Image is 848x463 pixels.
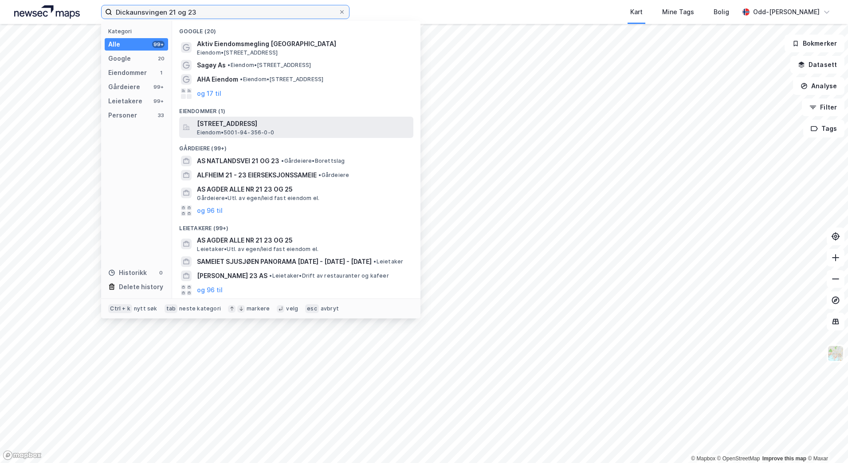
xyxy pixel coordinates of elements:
button: og 96 til [197,285,223,295]
input: Søk på adresse, matrikkel, gårdeiere, leietakere eller personer [112,5,338,19]
div: neste kategori [179,305,221,312]
div: Gårdeiere [108,82,140,92]
span: • [373,258,376,265]
span: AS AGDER ALLE NR 21 23 OG 25 [197,235,410,246]
span: Gårdeiere • Utl. av egen/leid fast eiendom el. [197,195,319,202]
span: Leietaker • Drift av restauranter og kafeer [269,272,389,279]
div: Google [108,53,131,64]
span: AS NATLANDSVEI 21 OG 23 [197,156,279,166]
span: Eiendom • [STREET_ADDRESS] [240,76,323,83]
div: Ctrl + k [108,304,132,313]
div: Odd-[PERSON_NAME] [753,7,820,17]
span: Aktiv Eiendomsmegling [GEOGRAPHIC_DATA] [197,39,410,49]
button: og 17 til [197,88,221,99]
img: logo.a4113a55bc3d86da70a041830d287a7e.svg [14,5,80,19]
div: Eiendommer [108,67,147,78]
span: AHA Eiendom [197,74,238,85]
div: 99+ [152,41,165,48]
span: Gårdeiere [318,172,349,179]
div: Historikk [108,267,147,278]
button: Filter [802,98,844,116]
div: Leietakere [108,96,142,106]
div: velg [286,305,298,312]
div: Kontrollprogram for chat [804,420,848,463]
button: Bokmerker [785,35,844,52]
div: markere [247,305,270,312]
span: • [281,157,284,164]
button: Datasett [790,56,844,74]
div: esc [305,304,319,313]
div: Personer [108,110,137,121]
div: 1 [157,69,165,76]
div: 0 [157,269,165,276]
span: • [269,272,272,279]
div: Eiendommer (1) [172,101,420,117]
span: Eiendom • [STREET_ADDRESS] [228,62,311,69]
span: [PERSON_NAME] 23 AS [197,271,267,281]
div: 33 [157,112,165,119]
div: 99+ [152,83,165,90]
div: Kart [630,7,643,17]
span: Sagøy As [197,60,226,71]
div: Alle [108,39,120,50]
iframe: Chat Widget [804,420,848,463]
div: Delete history [119,282,163,292]
span: SAMEIET SJUSJØEN PANORAMA [DATE] - [DATE] - [DATE] [197,256,372,267]
a: OpenStreetMap [717,455,760,462]
span: Eiendom • 5001-94-356-0-0 [197,129,274,136]
span: • [318,172,321,178]
div: Google (20) [172,21,420,37]
span: AS AGDER ALLE NR 21 23 OG 25 [197,184,410,195]
span: ALFHEIM 21 - 23 EIERSEKSJONSSAMEIE [197,170,317,180]
span: Gårdeiere • Borettslag [281,157,345,165]
span: • [240,76,243,82]
span: Eiendom • [STREET_ADDRESS] [197,49,278,56]
div: avbryt [321,305,339,312]
span: • [228,62,230,68]
div: Bolig [714,7,729,17]
div: nytt søk [134,305,157,312]
div: Personer (33) [172,297,420,313]
img: Z [827,345,844,362]
div: tab [165,304,178,313]
span: [STREET_ADDRESS] [197,118,410,129]
a: Mapbox homepage [3,450,42,460]
span: Leietaker [373,258,403,265]
button: Analyse [793,77,844,95]
div: Kategori [108,28,168,35]
div: Gårdeiere (99+) [172,138,420,154]
span: Leietaker • Utl. av egen/leid fast eiendom el. [197,246,318,253]
button: og 96 til [197,205,223,216]
div: Leietakere (99+) [172,218,420,234]
div: 99+ [152,98,165,105]
button: Tags [803,120,844,137]
div: Mine Tags [662,7,694,17]
div: 20 [157,55,165,62]
a: Improve this map [762,455,806,462]
a: Mapbox [691,455,715,462]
